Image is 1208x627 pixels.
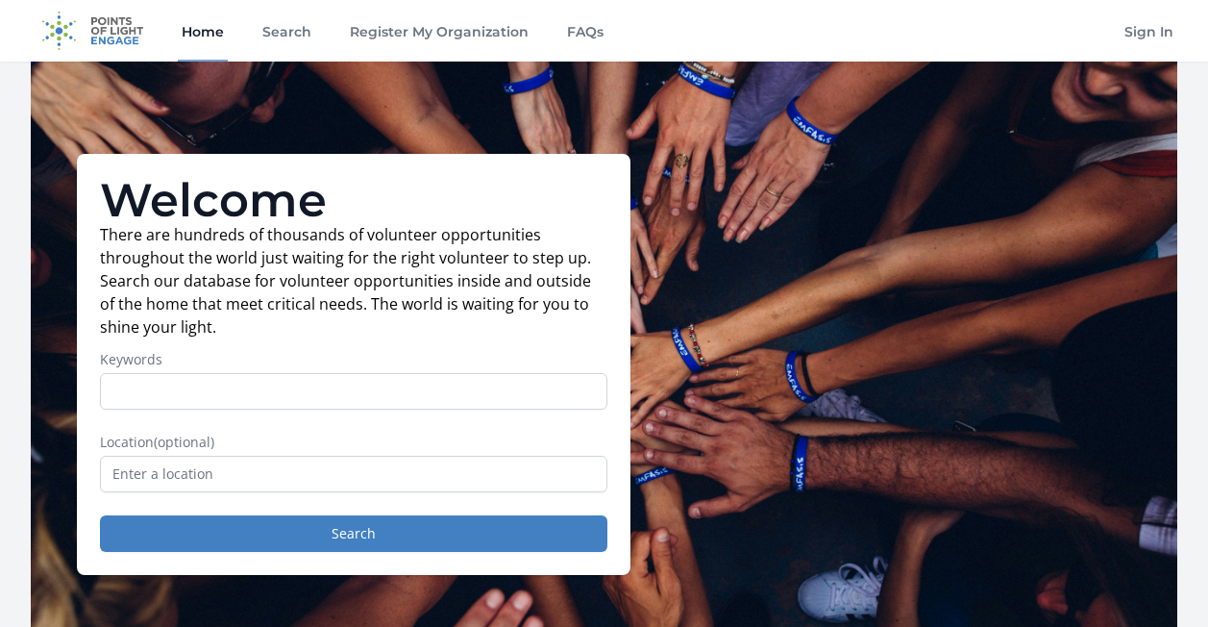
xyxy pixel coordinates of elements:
[100,350,607,369] label: Keywords
[100,456,607,492] input: Enter a location
[100,223,607,339] p: There are hundreds of thousands of volunteer opportunities throughout the world just waiting for ...
[100,433,607,452] label: Location
[100,515,607,552] button: Search
[100,177,607,223] h1: Welcome
[154,433,214,451] span: (optional)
